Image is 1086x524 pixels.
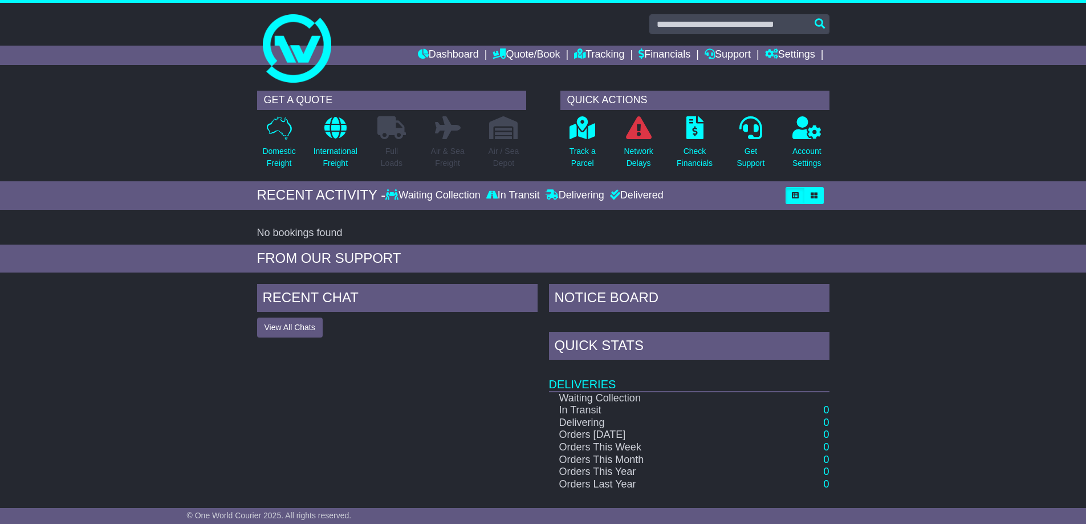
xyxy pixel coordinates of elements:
td: Orders This Month [549,454,753,466]
a: Track aParcel [569,116,596,176]
p: Full Loads [377,145,406,169]
td: Deliveries [549,363,829,392]
p: Get Support [737,145,764,169]
p: Track a Parcel [570,145,596,169]
p: Network Delays [624,145,653,169]
a: Support [705,46,751,65]
p: Check Financials [677,145,713,169]
span: © One World Courier 2025. All rights reserved. [187,511,352,520]
a: Financials [638,46,690,65]
td: Orders Last Year [549,478,753,491]
div: FROM OUR SUPPORT [257,250,829,267]
a: 0 [823,429,829,440]
div: RECENT CHAT [257,284,538,315]
td: Waiting Collection [549,392,753,405]
p: Domestic Freight [262,145,295,169]
a: 0 [823,478,829,490]
a: CheckFinancials [676,116,713,176]
p: Air & Sea Freight [431,145,465,169]
p: Account Settings [792,145,821,169]
div: RECENT ACTIVITY - [257,187,386,204]
a: 0 [823,404,829,416]
a: GetSupport [736,116,765,176]
a: 0 [823,454,829,465]
p: International Freight [314,145,357,169]
a: AccountSettings [792,116,822,176]
a: Settings [765,46,815,65]
td: Orders This Week [549,441,753,454]
a: NetworkDelays [623,116,653,176]
a: 0 [823,417,829,428]
a: 0 [823,466,829,477]
div: Delivering [543,189,607,202]
div: Waiting Collection [385,189,483,202]
a: DomesticFreight [262,116,296,176]
a: Tracking [574,46,624,65]
a: InternationalFreight [313,116,358,176]
div: No bookings found [257,227,829,239]
a: Quote/Book [493,46,560,65]
td: Finances [549,490,829,519]
a: Dashboard [418,46,479,65]
td: Orders This Year [549,466,753,478]
a: 0 [823,441,829,453]
div: In Transit [483,189,543,202]
p: Air / Sea Depot [489,145,519,169]
div: NOTICE BOARD [549,284,829,315]
button: View All Chats [257,318,323,338]
td: In Transit [549,404,753,417]
td: Orders [DATE] [549,429,753,441]
div: QUICK ACTIONS [560,91,829,110]
td: Delivering [549,417,753,429]
div: Quick Stats [549,332,829,363]
div: Delivered [607,189,664,202]
div: GET A QUOTE [257,91,526,110]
